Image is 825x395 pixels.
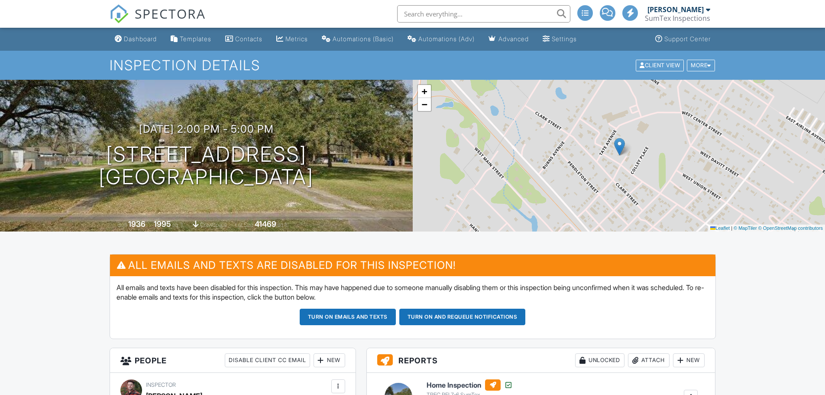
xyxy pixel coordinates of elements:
div: Automations (Adv) [418,35,475,42]
h6: Home Inspection [427,379,513,391]
div: Client View [636,59,684,71]
a: Advanced [485,31,532,47]
div: Templates [180,35,211,42]
a: © OpenStreetMap contributors [758,225,823,231]
h3: [DATE] 2:00 pm - 5:00 pm [139,123,274,135]
button: Turn on emails and texts [300,309,396,325]
div: Contacts [235,35,262,42]
div: 1995 [154,219,171,229]
div: Support Center [664,35,711,42]
h3: All emails and texts are disabled for this inspection! [110,255,715,276]
span: crawlspace [200,222,227,228]
a: Contacts [222,31,266,47]
div: More [687,59,715,71]
span: + [421,86,427,97]
a: Zoom out [418,98,431,111]
h1: [STREET_ADDRESS] [GEOGRAPHIC_DATA] [99,143,314,189]
a: Automations (Advanced) [404,31,478,47]
span: Built [117,222,127,228]
div: 41469 [255,219,276,229]
a: Zoom in [418,85,431,98]
a: SPECTORA [110,12,206,30]
div: New [673,353,705,367]
h3: People [110,348,356,373]
div: Metrics [285,35,308,42]
a: Leaflet [710,225,730,231]
p: All emails and texts have been disabled for this inspection. This may have happened due to someon... [116,283,709,302]
img: Marker [614,138,625,156]
div: 1936 [128,219,146,229]
a: Templates [167,31,215,47]
a: Metrics [273,31,311,47]
span: Lot Size [235,222,253,228]
span: − [421,99,427,110]
span: Inspector [146,382,176,388]
a: © MapTiler [734,225,757,231]
a: Dashboard [111,31,160,47]
h3: Reports [367,348,715,373]
h1: Inspection Details [110,58,716,73]
div: New [314,353,345,367]
button: Turn on and Requeue Notifications [399,309,526,325]
a: Support Center [652,31,714,47]
a: Settings [539,31,580,47]
div: SumTex Inspections [645,14,710,23]
a: Client View [635,62,686,68]
span: | [731,225,732,231]
div: Settings [552,35,577,42]
div: Disable Client CC Email [225,353,310,367]
div: Automations (Basic) [333,35,394,42]
div: Attach [628,353,670,367]
span: sq.ft. [278,222,288,228]
a: Automations (Basic) [318,31,397,47]
div: Dashboard [124,35,157,42]
input: Search everything... [397,5,570,23]
div: [PERSON_NAME] [647,5,704,14]
span: SPECTORA [135,4,206,23]
span: sq. ft. [172,222,184,228]
img: The Best Home Inspection Software - Spectora [110,4,129,23]
div: Advanced [498,35,529,42]
div: Unlocked [575,353,624,367]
